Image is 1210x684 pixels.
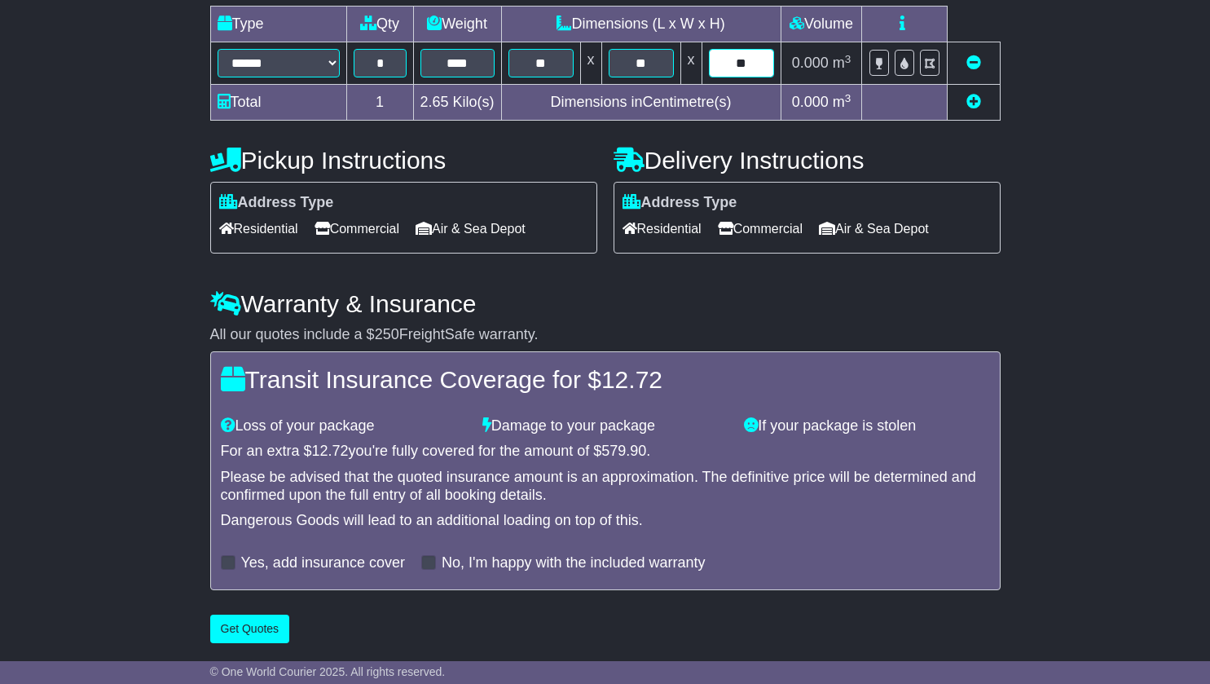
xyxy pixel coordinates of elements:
[213,417,474,435] div: Loss of your package
[623,194,737,212] label: Address Type
[210,615,290,643] button: Get Quotes
[210,290,1001,317] h4: Warranty & Insurance
[501,7,781,42] td: Dimensions (L x W x H)
[614,147,1001,174] h4: Delivery Instructions
[781,7,862,42] td: Volume
[221,512,990,530] div: Dangerous Goods will lead to an additional loading on top of this.
[833,55,851,71] span: m
[966,94,981,110] a: Add new item
[346,85,413,121] td: 1
[819,216,929,241] span: Air & Sea Depot
[845,92,851,104] sup: 3
[966,55,981,71] a: Remove this item
[346,7,413,42] td: Qty
[241,554,405,572] label: Yes, add insurance cover
[210,7,346,42] td: Type
[375,326,399,342] span: 250
[420,94,449,110] span: 2.65
[601,366,662,393] span: 12.72
[501,85,781,121] td: Dimensions in Centimetre(s)
[442,554,706,572] label: No, I'm happy with the included warranty
[833,94,851,110] span: m
[416,216,526,241] span: Air & Sea Depot
[736,417,997,435] div: If your package is stolen
[413,7,501,42] td: Weight
[312,443,349,459] span: 12.72
[623,216,702,241] span: Residential
[792,55,829,71] span: 0.000
[210,326,1001,344] div: All our quotes include a $ FreightSafe warranty.
[474,417,736,435] div: Damage to your package
[315,216,399,241] span: Commercial
[601,443,646,459] span: 579.90
[210,665,446,678] span: © One World Courier 2025. All rights reserved.
[221,443,990,461] div: For an extra $ you're fully covered for the amount of $ .
[210,147,597,174] h4: Pickup Instructions
[210,85,346,121] td: Total
[221,469,990,504] div: Please be advised that the quoted insurance amount is an approximation. The definitive price will...
[219,216,298,241] span: Residential
[718,216,803,241] span: Commercial
[219,194,334,212] label: Address Type
[680,42,702,85] td: x
[221,366,990,393] h4: Transit Insurance Coverage for $
[792,94,829,110] span: 0.000
[845,53,851,65] sup: 3
[413,85,501,121] td: Kilo(s)
[580,42,601,85] td: x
